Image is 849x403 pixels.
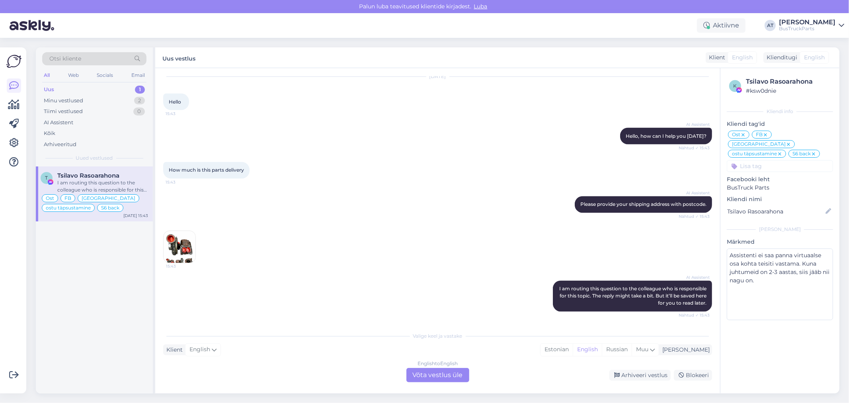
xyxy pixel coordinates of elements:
p: Facebooki leht [727,175,833,184]
div: BusTruckParts [779,25,835,32]
img: Askly Logo [6,54,21,69]
div: I am routing this question to the colleague who is responsible for this topic. The reply might ta... [57,179,148,194]
span: English [732,53,753,62]
div: Kliendi info [727,108,833,115]
div: All [42,70,51,80]
span: English [189,345,210,354]
div: Socials [95,70,115,80]
div: Kõik [44,129,55,137]
span: Hello, how can I help you [DATE]? [626,133,707,139]
img: Attachment [164,231,195,263]
span: AI Assistent [680,274,710,280]
span: Luba [472,3,490,10]
div: [PERSON_NAME] [727,226,833,233]
span: Ost [732,132,740,137]
span: Uued vestlused [76,155,113,162]
div: [DATE] 15:43 [123,213,148,219]
div: 0 [133,108,145,115]
span: Nähtud ✓ 15:43 [679,213,710,219]
span: FB [64,196,71,201]
div: Email [130,70,146,80]
div: Aktiivne [697,18,746,33]
textarea: Assistenti ei saa panna virtuaalse osa kohta teisiti vastama. Kuna juhtumeid on 2-3 aastas, siis ... [727,248,833,320]
div: Valige keel ja vastake [163,333,712,340]
span: How much is this parts delivery [169,167,244,173]
div: 1 [135,86,145,94]
div: English to English [418,360,458,367]
div: Võta vestlus üle [406,368,469,382]
span: 15:43 [166,263,196,269]
span: Nähtud ✓ 15:43 [679,145,710,151]
span: S6 back [792,151,811,156]
label: Uus vestlus [162,52,195,63]
p: Kliendi nimi [727,195,833,203]
span: [GEOGRAPHIC_DATA] [732,142,786,147]
span: English [804,53,825,62]
div: [PERSON_NAME] [779,19,835,25]
div: AT [765,20,776,31]
div: Klienditugi [763,53,797,62]
span: Muu [636,346,648,353]
p: BusTruck Parts [727,184,833,192]
input: Lisa tag [727,160,833,172]
span: Nähtud ✓ 15:43 [679,312,710,318]
span: Ost [46,196,54,201]
span: Otsi kliente [49,55,81,63]
input: Lisa nimi [727,207,824,216]
span: ostu täpsustamine [732,151,777,156]
div: [DATE] [163,73,712,80]
div: Web [66,70,80,80]
span: ostu täpsustamine [46,205,91,210]
span: S6 back [101,205,119,210]
span: k [734,83,737,89]
div: 2 [134,97,145,105]
div: [PERSON_NAME] [659,346,710,354]
p: Kliendi tag'id [727,120,833,128]
span: [GEOGRAPHIC_DATA] [82,196,135,201]
div: AI Assistent [44,119,73,127]
div: Tiimi vestlused [44,108,83,115]
div: English [573,344,602,356]
div: # ksw0dnie [746,86,831,95]
span: AI Assistent [680,121,710,127]
span: Hello [169,99,181,105]
p: Märkmed [727,238,833,246]
span: Please provide your shipping address with postcode. [580,201,707,207]
span: 15:43 [166,179,195,185]
div: Uus [44,86,54,94]
span: T [45,175,48,181]
div: Arhiveeritud [44,141,76,149]
span: AI Assistent [680,190,710,196]
div: Blokeeri [674,370,712,381]
span: I am routing this question to the colleague who is responsible for this topic. The reply might ta... [559,286,708,306]
div: Russian [602,344,632,356]
span: Tsilavo Rasoarahona [57,172,119,179]
span: 15:43 [166,111,195,117]
div: Tsilavo Rasoarahona [746,77,831,86]
div: Minu vestlused [44,97,83,105]
div: Arhiveeri vestlus [609,370,671,381]
div: Estonian [541,344,573,356]
div: Klient [163,346,183,354]
a: [PERSON_NAME]BusTruckParts [779,19,844,32]
div: Klient [706,53,725,62]
span: FB [756,132,763,137]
